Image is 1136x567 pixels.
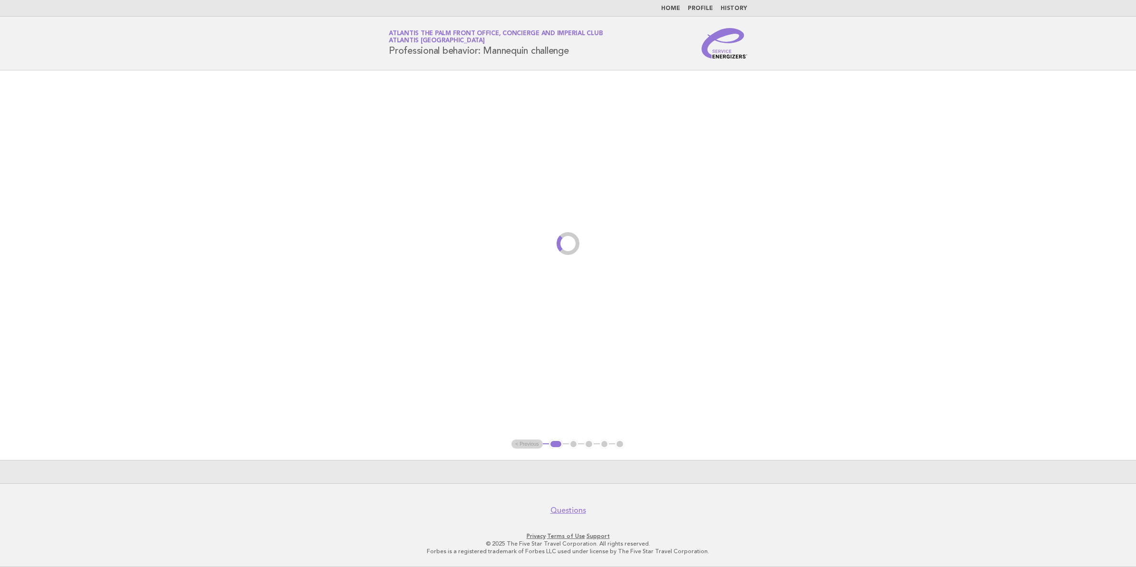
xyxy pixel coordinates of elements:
[389,31,603,56] h1: Professional behavior: Mannequin challenge
[277,540,859,547] p: © 2025 The Five Star Travel Corporation. All rights reserved.
[277,547,859,555] p: Forbes is a registered trademark of Forbes LLC used under license by The Five Star Travel Corpora...
[389,30,603,44] a: Atlantis The Palm Front Office, Concierge and Imperial ClubAtlantis [GEOGRAPHIC_DATA]
[527,533,546,539] a: Privacy
[702,28,747,59] img: Service Energizers
[661,6,680,11] a: Home
[389,38,485,44] span: Atlantis [GEOGRAPHIC_DATA]
[550,506,586,515] a: Questions
[587,533,610,539] a: Support
[688,6,713,11] a: Profile
[277,532,859,540] p: · ·
[721,6,747,11] a: History
[547,533,585,539] a: Terms of Use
